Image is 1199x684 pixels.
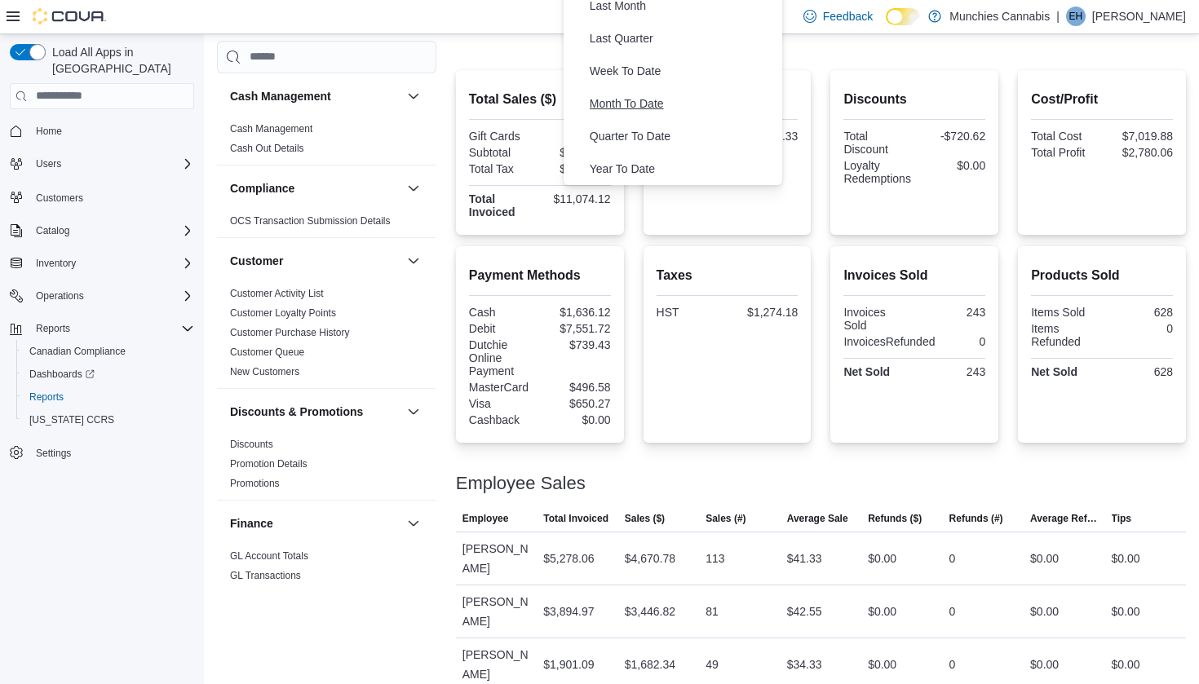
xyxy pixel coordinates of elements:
[29,188,90,208] a: Customers
[23,387,194,407] span: Reports
[23,342,194,361] span: Canadian Compliance
[23,410,121,430] a: [US_STATE] CCRS
[543,512,608,525] span: Total Invoiced
[29,254,194,273] span: Inventory
[29,319,194,338] span: Reports
[469,397,537,410] div: Visa
[36,257,76,270] span: Inventory
[886,8,920,25] input: Dark Mode
[941,335,985,348] div: 0
[36,157,61,170] span: Users
[706,602,719,621] div: 81
[706,549,724,568] div: 113
[230,458,307,470] a: Promotion Details
[29,187,194,207] span: Customers
[1069,7,1083,26] span: EH
[3,285,201,307] button: Operations
[543,146,611,159] div: $9,799.94
[29,286,194,306] span: Operations
[469,192,515,218] strong: Total Invoiced
[456,474,586,493] h3: Employee Sales
[36,125,62,138] span: Home
[843,159,911,185] div: Loyalty Redemptions
[787,549,822,568] div: $41.33
[230,253,400,269] button: Customer
[918,365,985,378] div: 243
[918,159,985,172] div: $0.00
[3,185,201,209] button: Customers
[36,322,70,335] span: Reports
[456,532,537,585] div: [PERSON_NAME]
[469,266,611,285] h2: Payment Methods
[543,192,611,205] div: $11,074.12
[868,512,922,525] span: Refunds ($)
[1105,146,1173,159] div: $2,780.06
[1112,655,1140,674] div: $0.00
[29,221,76,241] button: Catalog
[29,121,69,141] a: Home
[469,90,611,109] h2: Total Sales ($)
[543,130,611,143] div: $0.00
[469,338,537,377] div: Dutchie Online Payment
[16,363,201,386] a: Dashboards
[10,113,194,507] nav: Complex example
[543,338,611,351] div: $739.43
[1031,306,1099,319] div: Items Sold
[590,126,776,146] span: Quarter To Date
[868,655,896,674] div: $0.00
[230,515,273,532] h3: Finance
[543,322,611,335] div: $7,551.72
[1056,7,1060,26] p: |
[843,365,890,378] strong: Net Sold
[230,180,400,196] button: Compliance
[543,602,594,621] div: $3,894.97
[706,512,746,525] span: Sales (#)
[543,413,611,426] div: $0.00
[3,252,201,275] button: Inventory
[29,286,91,306] button: Operations
[1112,512,1131,525] span: Tips
[230,366,299,377] a: New Customers
[217,284,436,388] div: Customer
[36,224,69,237] span: Catalog
[1030,655,1059,674] div: $0.00
[404,86,423,106] button: Cash Management
[230,515,400,532] button: Finance
[657,306,724,319] div: HST
[543,655,594,674] div: $1,901.09
[868,602,896,621] div: $0.00
[230,570,301,581] a: GL Transactions
[1031,90,1173,109] h2: Cost/Profit
[230,253,283,269] h3: Customer
[886,25,887,26] span: Dark Mode
[3,152,201,175] button: Users
[843,266,985,285] h2: Invoices Sold
[29,368,95,381] span: Dashboards
[469,130,537,143] div: Gift Cards
[787,602,822,621] div: $42.55
[404,251,423,271] button: Customer
[590,159,776,179] span: Year To Date
[949,655,956,674] div: 0
[230,346,304,358] a: Customer Queue
[1066,7,1086,26] div: Elias Hanna
[29,154,194,174] span: Users
[230,404,400,420] button: Discounts & Promotions
[469,413,537,426] div: Cashback
[625,602,675,621] div: $3,446.82
[1031,266,1173,285] h2: Products Sold
[29,443,77,463] a: Settings
[29,413,114,426] span: [US_STATE] CCRS
[1031,130,1099,143] div: Total Cost
[469,146,537,159] div: Subtotal
[462,512,509,525] span: Employee
[918,306,985,319] div: 243
[469,322,537,335] div: Debit
[29,391,64,404] span: Reports
[230,143,304,154] a: Cash Out Details
[29,221,194,241] span: Catalog
[469,306,537,319] div: Cash
[1031,146,1099,159] div: Total Profit
[36,192,83,205] span: Customers
[3,317,201,340] button: Reports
